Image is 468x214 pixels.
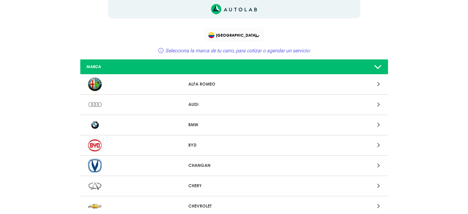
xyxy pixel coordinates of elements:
[188,162,280,169] p: CHANGAN
[80,59,388,75] a: MARCA
[88,118,102,132] img: BMW
[88,200,102,213] img: CHEVROLET
[165,48,310,54] span: Selecciona la marca de tu carro, para cotizar o agendar un servicio:
[188,122,280,128] p: BMW
[88,159,102,172] img: CHANGAN
[88,139,102,152] img: BYD
[188,101,280,108] p: AUDI
[82,64,183,70] div: MARCA
[188,183,280,189] p: CHERY
[188,142,280,148] p: BYD
[208,31,261,39] span: [GEOGRAPHIC_DATA]
[88,179,102,193] img: CHERY
[88,98,102,111] img: AUDI
[205,28,264,42] div: Flag of COLOMBIA[GEOGRAPHIC_DATA]
[88,78,102,91] img: ALFA ROMEO
[211,6,257,12] a: Link al sitio de autolab
[208,32,214,38] img: Flag of COLOMBIA
[188,203,280,209] p: CHEVROLET
[188,81,280,87] p: ALFA ROMEO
